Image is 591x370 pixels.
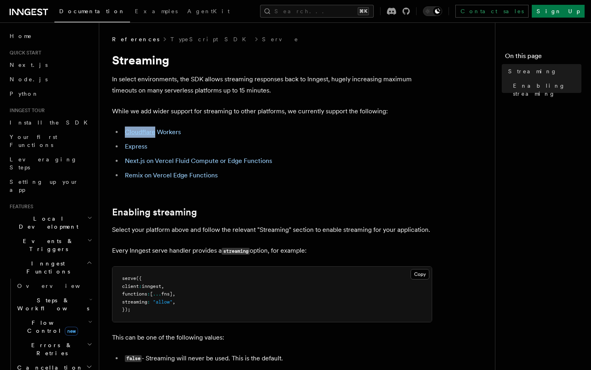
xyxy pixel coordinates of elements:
[423,6,442,16] button: Toggle dark mode
[14,296,89,312] span: Steps & Workflows
[6,72,94,86] a: Node.js
[513,82,581,98] span: Enabling streaming
[10,156,77,171] span: Leveraging Steps
[122,353,432,364] li: - Streaming will never be used. This is the default.
[125,157,272,165] a: Next.js on Vercel Fluid Compute or Edge Functions
[125,128,181,136] a: Cloudflare Workers
[130,2,182,22] a: Examples
[6,237,87,253] span: Events & Triggers
[222,248,250,255] code: streaming
[6,234,94,256] button: Events & Triggers
[172,291,175,297] span: ,
[17,283,100,289] span: Overview
[142,284,161,289] span: inngest
[147,299,150,305] span: :
[14,279,94,293] a: Overview
[6,50,41,56] span: Quick start
[112,106,432,117] p: While we add wider support for streaming to other platforms, we currently support the following:
[455,5,529,18] a: Contact sales
[6,259,86,275] span: Inngest Functions
[510,78,581,101] a: Enabling streaming
[65,327,78,336] span: new
[10,76,48,82] span: Node.js
[260,5,374,18] button: Search...⌘K
[153,291,161,297] span: ...
[508,67,557,75] span: Streaming
[6,152,94,175] a: Leveraging Steps
[358,7,369,15] kbd: ⌘K
[532,5,585,18] a: Sign Up
[170,35,251,43] a: TypeScript SDK
[122,299,147,305] span: streaming
[6,58,94,72] a: Next.js
[6,211,94,234] button: Local Development
[147,291,150,297] span: :
[6,215,87,231] span: Local Development
[150,291,153,297] span: [
[14,338,94,360] button: Errors & Retries
[6,203,33,210] span: Features
[122,275,136,281] span: serve
[6,256,94,279] button: Inngest Functions
[6,29,94,43] a: Home
[112,332,432,343] p: This can be one of the following values:
[505,64,581,78] a: Streaming
[10,134,57,148] span: Your first Functions
[262,35,299,43] a: Serve
[112,207,197,218] a: Enabling streaming
[505,51,581,64] h4: On this page
[122,291,147,297] span: functions
[139,284,142,289] span: :
[411,269,429,280] button: Copy
[122,284,139,289] span: client
[6,86,94,101] a: Python
[112,245,432,257] p: Every Inngest serve handler provides a option, for example:
[182,2,234,22] a: AgentKit
[112,53,432,67] h1: Streaming
[187,8,230,14] span: AgentKit
[112,35,159,43] span: References
[10,179,78,193] span: Setting up your app
[10,32,32,40] span: Home
[172,299,175,305] span: ,
[112,224,432,235] p: Select your platform above and follow the relevant "Streaming" section to enable streaming for yo...
[125,143,147,150] a: Express
[112,74,432,96] p: In select environments, the SDK allows streaming responses back to Inngest, hugely increasing max...
[59,8,125,14] span: Documentation
[10,119,92,126] span: Install the SDK
[125,171,218,179] a: Remix on Vercel Edge Functions
[10,62,48,68] span: Next.js
[136,275,142,281] span: ({
[161,291,172,297] span: fns]
[161,284,164,289] span: ,
[6,107,45,114] span: Inngest tour
[153,299,172,305] span: "allow"
[135,8,178,14] span: Examples
[14,293,94,316] button: Steps & Workflows
[14,319,88,335] span: Flow Control
[122,307,130,312] span: });
[54,2,130,22] a: Documentation
[6,130,94,152] a: Your first Functions
[10,90,39,97] span: Python
[6,175,94,197] a: Setting up your app
[125,355,142,362] code: false
[14,341,87,357] span: Errors & Retries
[6,115,94,130] a: Install the SDK
[14,316,94,338] button: Flow Controlnew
